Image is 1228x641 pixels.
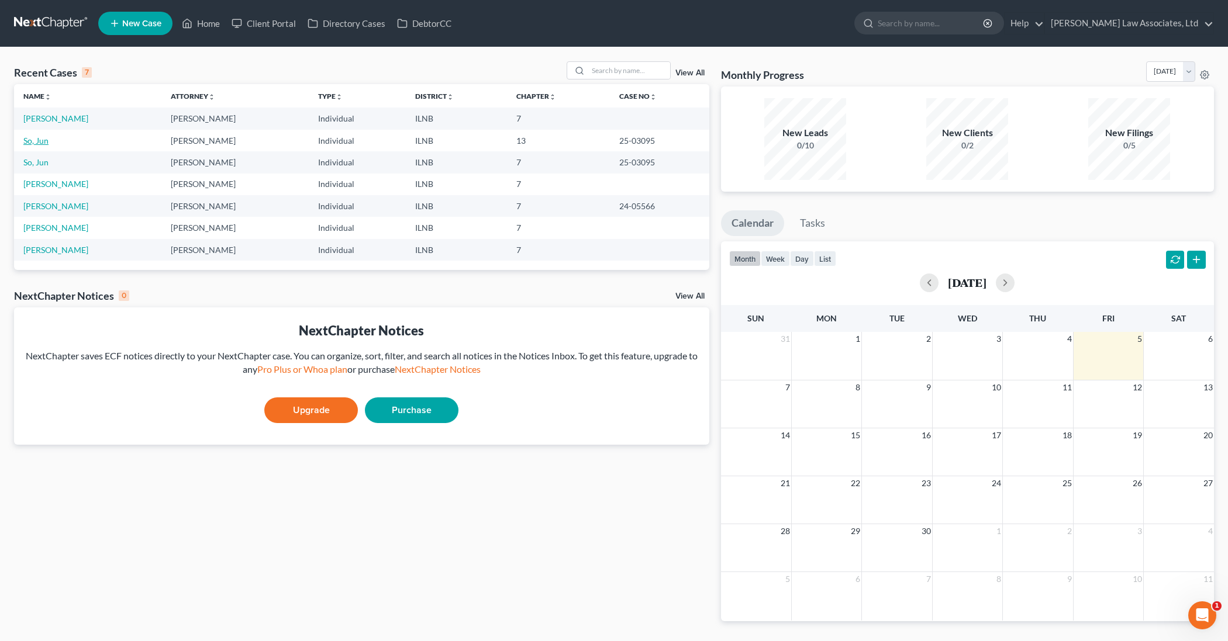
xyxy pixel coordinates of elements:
a: [PERSON_NAME] [23,201,88,211]
button: list [814,251,836,266]
span: 20 [1202,428,1214,442]
a: Attorneyunfold_more [171,92,215,101]
span: 12 [1132,380,1143,394]
td: ILNB [406,217,507,238]
td: 13 [507,130,610,151]
span: 2 [925,332,932,346]
div: New Leads [764,126,846,140]
span: 22 [850,476,861,490]
a: Purchase [365,397,458,423]
td: 7 [507,108,610,129]
td: Individual [309,108,406,129]
span: 21 [779,476,791,490]
span: 26 [1132,476,1143,490]
span: 4 [1207,524,1214,538]
td: ILNB [406,130,507,151]
td: [PERSON_NAME] [161,217,309,238]
td: [PERSON_NAME] [161,130,309,151]
span: 7 [784,380,791,394]
td: [PERSON_NAME] [161,195,309,217]
div: NextChapter Notices [14,289,129,303]
span: 2 [1066,524,1073,538]
span: Sun [747,313,764,323]
span: 7 [925,572,932,586]
span: Mon [816,313,837,323]
span: Wed [958,313,977,323]
span: 3 [1136,524,1143,538]
span: 28 [779,524,791,538]
span: 5 [1136,332,1143,346]
span: 17 [991,428,1002,442]
span: 19 [1132,428,1143,442]
a: Client Portal [226,13,302,34]
i: unfold_more [44,93,51,101]
a: View All [675,292,705,300]
a: So, Jun [23,157,49,167]
span: 25 [1061,476,1073,490]
span: 31 [779,332,791,346]
span: 14 [779,428,791,442]
span: Fri [1102,313,1115,323]
span: 6 [854,572,861,586]
i: unfold_more [447,93,454,101]
td: Individual [309,174,406,195]
input: Search by name... [588,62,670,79]
iframe: Intercom live chat [1188,601,1216,629]
div: Recent Cases [14,65,92,79]
a: Directory Cases [302,13,391,34]
div: NextChapter Notices [23,321,700,339]
span: 9 [925,380,932,394]
td: 24-05566 [610,195,709,217]
span: 9 [1066,572,1073,586]
td: ILNB [406,239,507,261]
td: ILNB [406,108,507,129]
span: 1 [1212,601,1222,611]
span: New Case [122,19,161,28]
span: 4 [1066,332,1073,346]
td: Individual [309,195,406,217]
a: So, Jun [23,136,49,145]
a: NextChapter Notices [395,363,481,375]
button: week [761,251,790,266]
a: DebtorCC [391,13,457,34]
div: 0 [119,290,129,301]
i: unfold_more [549,93,556,101]
span: Thu [1029,313,1046,323]
td: Individual [309,151,406,173]
span: 16 [920,428,932,442]
td: 7 [507,151,610,173]
div: 0/2 [926,140,1008,151]
span: 27 [1202,476,1214,490]
div: 0/5 [1088,140,1170,151]
span: 11 [1202,572,1214,586]
a: [PERSON_NAME] [23,245,88,255]
h2: [DATE] [948,276,986,289]
span: 15 [850,428,861,442]
span: 24 [991,476,1002,490]
a: Calendar [721,210,784,236]
td: Individual [309,217,406,238]
td: 7 [507,217,610,238]
td: 7 [507,239,610,261]
span: 8 [854,380,861,394]
div: NextChapter saves ECF notices directly to your NextChapter case. You can organize, sort, filter, ... [23,349,700,376]
td: [PERSON_NAME] [161,174,309,195]
i: unfold_more [650,93,657,101]
button: day [790,251,814,266]
a: Typeunfold_more [318,92,343,101]
a: [PERSON_NAME] [23,179,88,189]
i: unfold_more [208,93,215,101]
span: Sat [1171,313,1186,323]
a: Tasks [789,210,836,236]
div: 7 [82,67,92,78]
a: Help [1005,13,1044,34]
span: 10 [991,380,1002,394]
span: 5 [784,572,791,586]
span: 11 [1061,380,1073,394]
span: Tue [889,313,905,323]
span: 3 [995,332,1002,346]
span: 30 [920,524,932,538]
span: 10 [1132,572,1143,586]
span: 23 [920,476,932,490]
td: ILNB [406,151,507,173]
